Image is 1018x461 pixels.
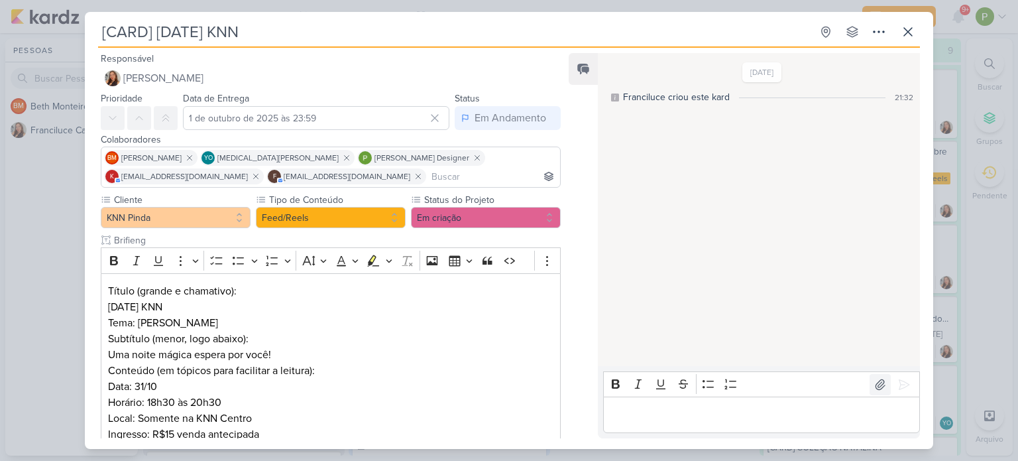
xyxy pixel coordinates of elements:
[111,233,561,247] input: Texto sem título
[429,168,557,184] input: Buscar
[108,331,553,363] p: Subtítulo (menor, logo abaixo): Uma noite mágica espera por você!
[359,151,372,165] img: Paloma Paixão Designer
[105,70,121,86] img: Franciluce Carvalho
[623,90,730,104] div: Franciluce criou este kard
[603,397,920,433] div: Editor editing area: main
[108,283,553,331] p: Título (grande e chamativo): [DATE] KNN Tema: [PERSON_NAME]
[121,170,248,182] span: [EMAIL_ADDRESS][DOMAIN_NAME]
[374,152,469,164] span: [PERSON_NAME] Designer
[110,174,114,180] p: k
[284,170,410,182] span: [EMAIL_ADDRESS][DOMAIN_NAME]
[475,110,546,126] div: Em Andamento
[268,170,281,183] div: financeiro.knnpinda@gmail.com
[273,174,276,180] p: f
[108,427,553,442] p: Ingresso: R$15 venda antecipada
[268,193,406,207] label: Tipo de Conteúdo
[201,151,215,165] div: Yasmin Oliveira
[256,207,406,228] button: Feed/Reels
[217,152,339,164] span: [MEDICAL_DATA][PERSON_NAME]
[603,371,920,397] div: Editor toolbar
[123,70,203,86] span: [PERSON_NAME]
[101,207,251,228] button: KNN Pinda
[411,207,561,228] button: Em criação
[121,152,182,164] span: [PERSON_NAME]
[107,155,117,162] p: BM
[455,106,561,130] button: Em Andamento
[183,93,249,104] label: Data de Entrega
[101,247,561,273] div: Editor toolbar
[105,151,119,165] div: Beth Monteiro
[105,170,119,183] div: knnpinda@gmail.com
[423,193,561,207] label: Status do Projeto
[204,155,213,162] p: YO
[101,133,561,147] div: Colaboradores
[895,92,913,103] div: 21:32
[101,93,142,104] label: Prioridade
[183,106,449,130] input: Select a date
[113,193,251,207] label: Cliente
[455,93,480,104] label: Status
[98,20,811,44] input: Kard Sem Título
[108,363,553,427] p: Conteúdo (em tópicos para facilitar a leitura): Data: 31/10 Horário: 18h30 às 20h30 Local: Soment...
[101,66,561,90] button: [PERSON_NAME]
[101,53,154,64] label: Responsável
